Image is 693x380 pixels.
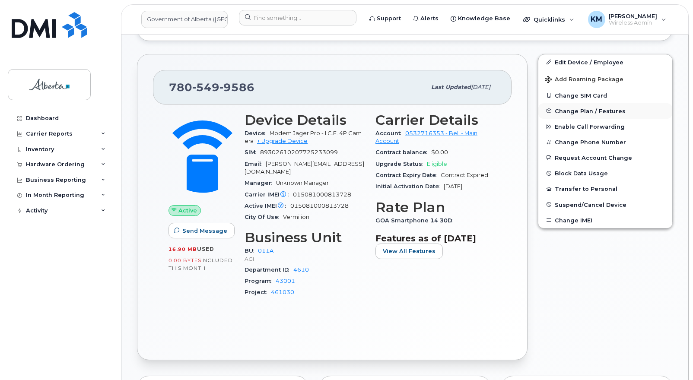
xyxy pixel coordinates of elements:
[538,165,672,181] button: Block Data Usage
[168,257,233,271] span: included this month
[271,289,294,295] a: 461030
[245,214,283,220] span: City Of Use
[375,233,496,244] h3: Features as of [DATE]
[182,227,227,235] span: Send Message
[245,247,258,254] span: BU
[239,10,356,25] input: Find something...
[293,191,351,198] span: 015081000813728
[420,14,439,23] span: Alerts
[555,108,626,114] span: Change Plan / Features
[276,180,329,186] span: Unknown Manager
[245,289,271,295] span: Project
[363,10,407,27] a: Support
[538,88,672,103] button: Change SIM Card
[245,230,365,245] h3: Business Unit
[538,54,672,70] a: Edit Device / Employee
[545,76,623,84] span: Add Roaming Package
[431,149,448,155] span: $0.00
[609,13,657,19] span: [PERSON_NAME]
[245,191,293,198] span: Carrier IMEI
[377,14,401,23] span: Support
[168,257,201,263] span: 0.00 Bytes
[293,266,309,273] a: 4610
[538,150,672,165] button: Request Account Change
[245,149,260,155] span: SIM
[197,246,214,252] span: used
[168,223,235,238] button: Send Message
[169,81,254,94] span: 780
[555,123,625,130] span: Enable Call Forwarding
[538,119,672,134] button: Enable Call Forwarding
[178,206,197,215] span: Active
[538,181,672,196] button: Transfer to Personal
[538,134,672,150] button: Change Phone Number
[431,84,471,90] span: Last updated
[375,183,444,190] span: Initial Activation Date
[245,266,293,273] span: Department ID
[245,278,276,284] span: Program
[245,203,290,209] span: Active IMEI
[141,11,228,28] a: Government of Alberta (GOA)
[538,103,672,119] button: Change Plan / Features
[534,16,565,23] span: Quicklinks
[375,172,441,178] span: Contract Expiry Date
[375,130,405,136] span: Account
[609,19,657,26] span: Wireless Admin
[458,14,510,23] span: Knowledge Base
[471,84,490,90] span: [DATE]
[444,183,462,190] span: [DATE]
[245,255,365,263] p: AGI
[257,138,308,144] a: + Upgrade Device
[245,180,276,186] span: Manager
[383,247,436,255] span: View All Features
[276,278,295,284] a: 43001
[555,201,626,208] span: Suspend/Cancel Device
[375,130,477,144] a: 0532716353 - Bell - Main Account
[245,161,364,175] span: [PERSON_NAME][EMAIL_ADDRESS][DOMAIN_NAME]
[219,81,254,94] span: 9586
[375,244,443,259] button: View All Features
[441,172,488,178] span: Contract Expired
[538,197,672,212] button: Suspend/Cancel Device
[245,161,266,167] span: Email
[375,161,427,167] span: Upgrade Status
[582,11,672,28] div: Kay Mah
[245,130,270,136] span: Device
[538,70,672,88] button: Add Roaming Package
[427,161,447,167] span: Eligible
[260,149,338,155] span: 89302610207725233099
[517,11,580,28] div: Quicklinks
[591,14,602,25] span: KM
[283,214,309,220] span: Vermilion
[407,10,445,27] a: Alerts
[538,212,672,228] button: Change IMEI
[375,199,496,215] h3: Rate Plan
[445,10,516,27] a: Knowledge Base
[375,112,496,128] h3: Carrier Details
[245,112,365,128] h3: Device Details
[192,81,219,94] span: 549
[168,246,197,252] span: 16.90 MB
[245,130,362,144] span: Modem Jager Pro - I.C.E. 4P Camera
[258,247,273,254] a: 011A
[290,203,349,209] span: 015081000813728
[375,217,457,224] span: GOA Smartphone 14 30D
[375,149,431,155] span: Contract balance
